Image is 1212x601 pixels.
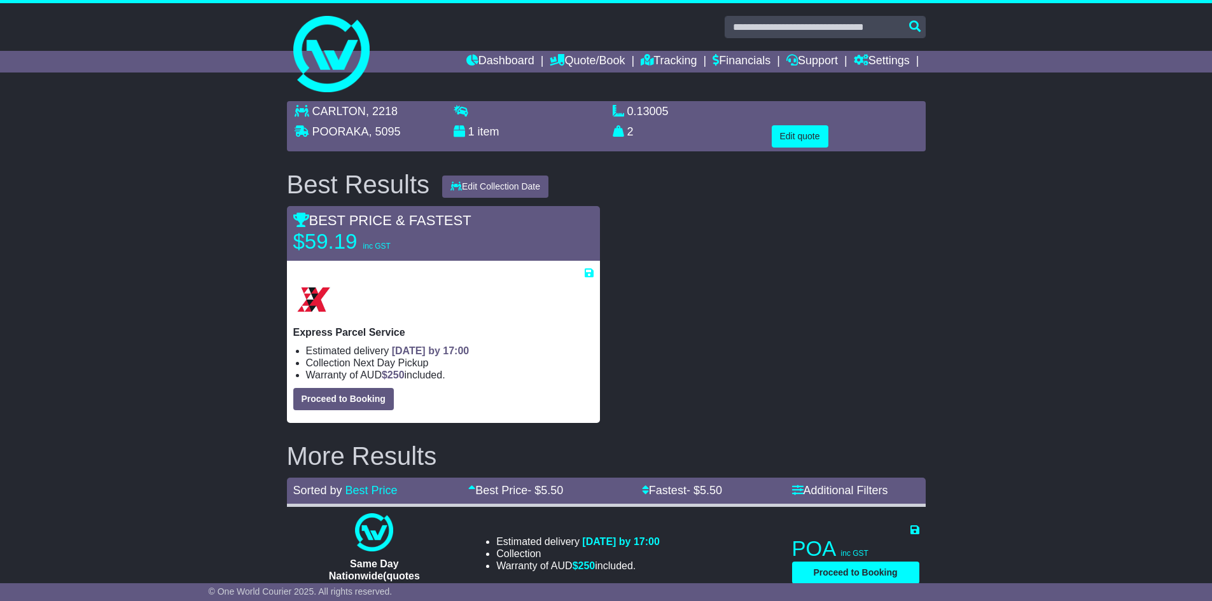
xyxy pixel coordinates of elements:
span: 2 [627,125,634,138]
a: Best Price- $5.50 [468,484,563,497]
span: POORAKA [312,125,369,138]
span: inc GST [841,549,868,558]
span: item [478,125,499,138]
a: Dashboard [466,51,534,73]
li: Estimated delivery [306,345,594,357]
span: 1 [468,125,475,138]
span: CARLTON [312,105,366,118]
span: $ [573,560,596,571]
button: Edit Collection Date [442,176,548,198]
div: Best Results [281,170,436,198]
a: Financials [713,51,770,73]
span: [DATE] by 17:00 [392,345,470,356]
a: Quote/Book [550,51,625,73]
li: Estimated delivery [496,535,660,548]
p: $59.19 [293,229,452,254]
img: One World Courier: Same Day Nationwide(quotes take 0.5-1 hour) [355,513,393,551]
span: BEST PRICE & FASTEST [293,212,471,228]
span: 250 [578,560,596,571]
span: Same Day Nationwide(quotes take 0.5-1 hour) [329,558,420,593]
span: © One World Courier 2025. All rights reserved. [209,586,393,597]
li: Collection [306,357,594,369]
span: inc GST [363,242,391,251]
h2: More Results [287,442,926,470]
span: Next Day Pickup [353,357,428,368]
span: 5.50 [700,484,722,497]
a: Additional Filters [792,484,888,497]
button: Proceed to Booking [293,388,394,410]
a: Support [786,51,838,73]
span: , 5095 [369,125,401,138]
a: Tracking [641,51,697,73]
span: 5.50 [541,484,563,497]
p: POA [792,536,919,562]
button: Edit quote [772,125,828,148]
span: $ [382,370,405,380]
span: , 2218 [366,105,398,118]
span: - $ [686,484,722,497]
a: Fastest- $5.50 [642,484,722,497]
li: Warranty of AUD included. [496,560,660,572]
span: 0.13005 [627,105,669,118]
span: [DATE] by 17:00 [582,536,660,547]
span: - $ [527,484,563,497]
button: Proceed to Booking [792,562,919,584]
span: 250 [387,370,405,380]
li: Warranty of AUD included. [306,369,594,381]
a: Settings [854,51,910,73]
li: Collection [496,548,660,560]
p: Express Parcel Service [293,326,594,338]
span: Sorted by [293,484,342,497]
img: Border Express: Express Parcel Service [293,279,334,320]
a: Best Price [345,484,398,497]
